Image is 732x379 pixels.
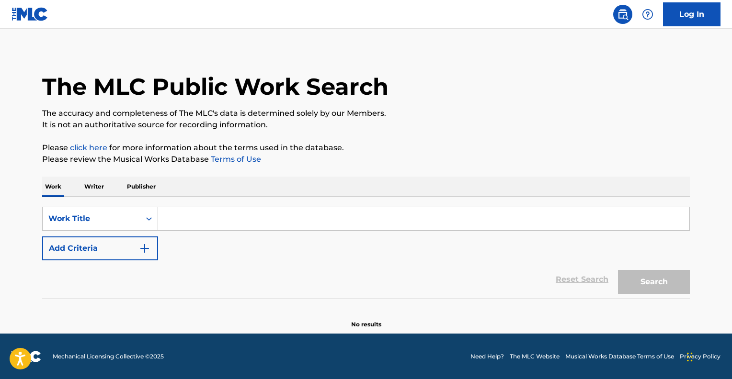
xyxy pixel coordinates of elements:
[684,333,732,379] iframe: Chat Widget
[209,155,261,164] a: Terms of Use
[565,352,674,361] a: Musical Works Database Terms of Use
[42,119,690,131] p: It is not an authoritative source for recording information.
[510,352,560,361] a: The MLC Website
[42,177,64,197] p: Work
[470,352,504,361] a: Need Help?
[617,9,629,20] img: search
[124,177,159,197] p: Publisher
[642,9,653,20] img: help
[11,7,48,21] img: MLC Logo
[638,5,657,24] div: Help
[613,5,632,24] a: Public Search
[48,213,135,224] div: Work Title
[663,2,721,26] a: Log In
[680,352,721,361] a: Privacy Policy
[42,108,690,119] p: The accuracy and completeness of The MLC's data is determined solely by our Members.
[53,352,164,361] span: Mechanical Licensing Collective © 2025
[70,143,107,152] a: click here
[42,142,690,154] p: Please for more information about the terms used in the database.
[42,154,690,165] p: Please review the Musical Works Database
[139,243,150,254] img: 9d2ae6d4665cec9f34b9.svg
[11,351,41,362] img: logo
[42,236,158,260] button: Add Criteria
[687,343,693,371] div: Drag
[42,207,690,299] form: Search Form
[42,72,389,101] h1: The MLC Public Work Search
[351,309,381,329] p: No results
[81,177,107,197] p: Writer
